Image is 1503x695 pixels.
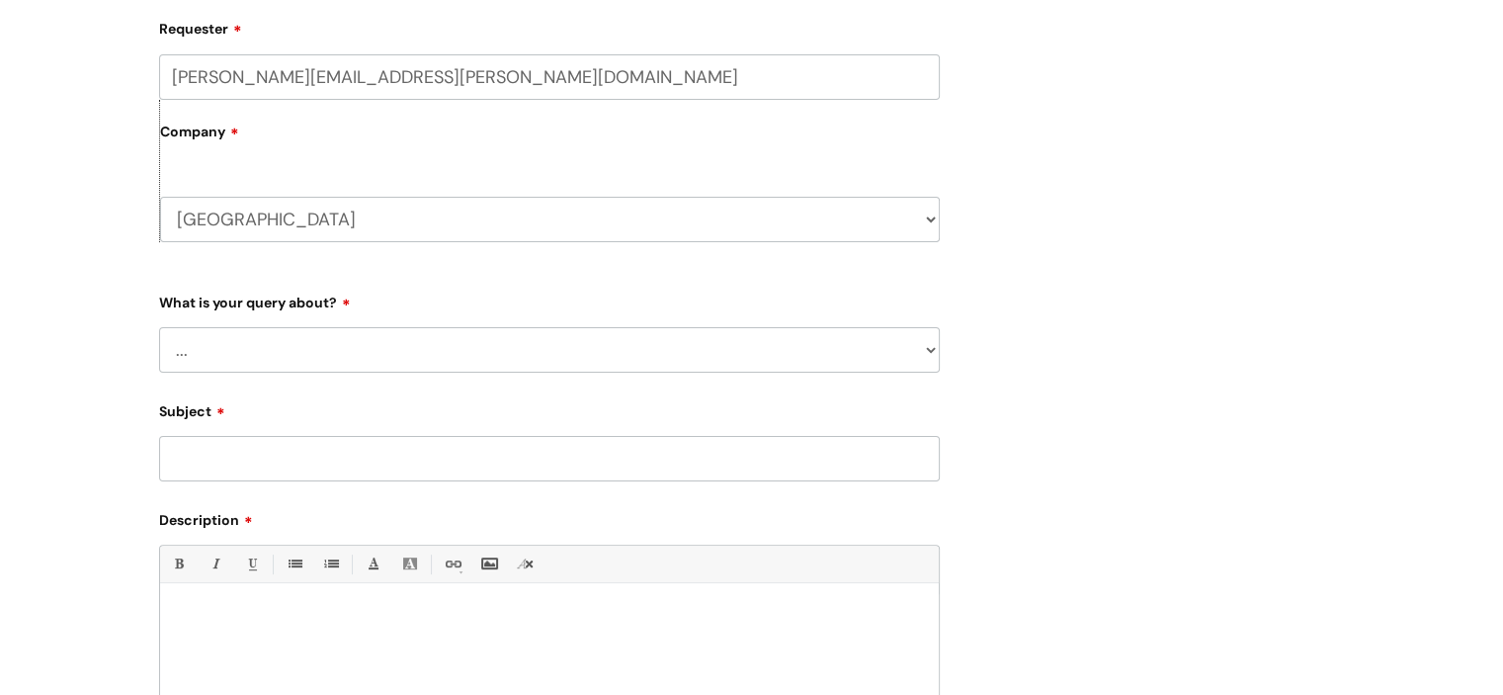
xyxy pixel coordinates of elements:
[159,396,940,420] label: Subject
[160,117,940,161] label: Company
[440,552,464,576] a: Link
[361,552,385,576] a: Font Color
[397,552,422,576] a: Back Color
[159,54,940,100] input: Email
[476,552,501,576] a: Insert Image...
[239,552,264,576] a: Underline(Ctrl-U)
[513,552,538,576] a: Remove formatting (Ctrl-\)
[318,552,343,576] a: 1. Ordered List (Ctrl-Shift-8)
[159,288,940,311] label: What is your query about?
[166,552,191,576] a: Bold (Ctrl-B)
[203,552,227,576] a: Italic (Ctrl-I)
[159,505,940,529] label: Description
[159,14,940,38] label: Requester
[282,552,306,576] a: • Unordered List (Ctrl-Shift-7)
